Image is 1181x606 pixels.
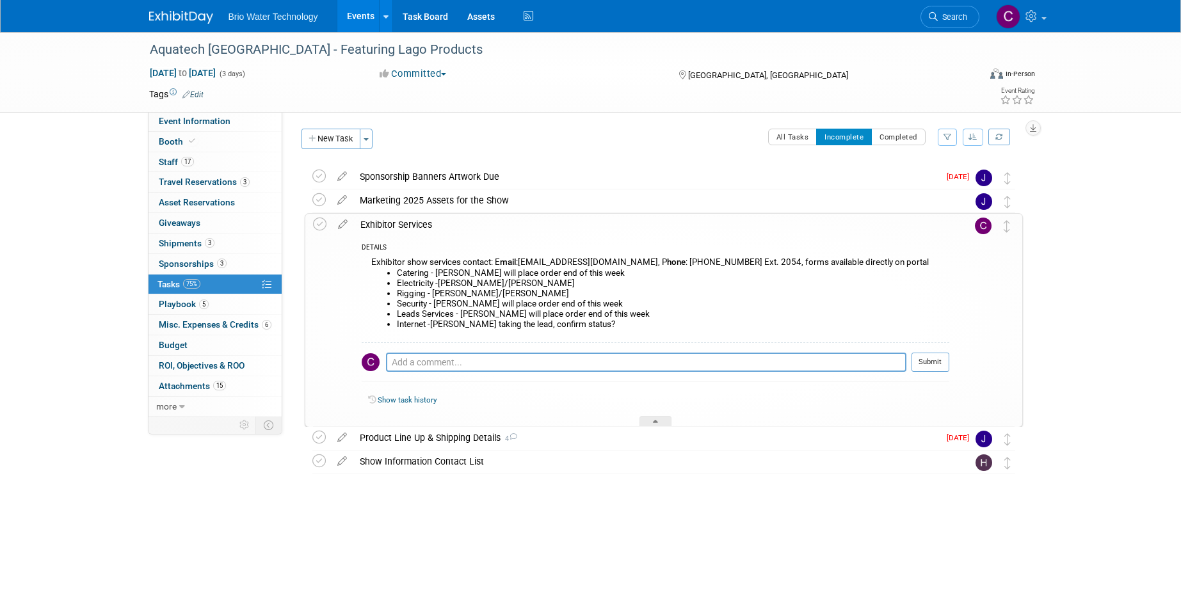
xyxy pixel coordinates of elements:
img: Harry Mesak [976,454,992,471]
a: Refresh [988,129,1010,145]
span: Attachments [159,381,226,391]
a: more [149,397,282,417]
div: Show Information Contact List [353,451,950,472]
td: Personalize Event Tab Strip [234,417,256,433]
img: Cynthia Mendoza [996,4,1020,29]
b: hone [667,257,686,267]
div: DETAILS [362,243,949,254]
span: Asset Reservations [159,197,235,207]
span: Sponsorships [159,259,227,269]
button: New Task [301,129,360,149]
a: Edit [182,90,204,99]
a: edit [332,219,354,230]
span: 75% [183,279,200,289]
div: Product Line Up & Shipping Details [353,427,939,449]
div: Sponsorship Banners Artwork Due [353,166,939,187]
span: 4 [501,435,517,443]
a: Budget [149,335,282,355]
i: Booth reservation complete [189,138,195,145]
img: Format-Inperson.png [990,68,1003,79]
span: [GEOGRAPHIC_DATA], [GEOGRAPHIC_DATA] [688,70,848,80]
a: Attachments15 [149,376,282,396]
a: edit [331,432,353,443]
a: Staff17 [149,152,282,172]
span: Brio Water Technology [229,12,318,22]
td: Tags [149,88,204,100]
span: more [156,401,177,411]
li: Electricity -[PERSON_NAME]/[PERSON_NAME] [397,278,949,289]
div: Exhibitor show services contact: E :[EMAIL_ADDRESS][DOMAIN_NAME], P : [PHONE_NUMBER] Ext. 2054, f... [362,254,949,342]
button: All Tasks [768,129,817,145]
img: Cynthia Mendoza [362,353,380,371]
img: James Park [976,170,992,186]
img: ExhibitDay [149,11,213,24]
a: Search [920,6,979,28]
span: 6 [262,320,271,330]
span: 3 [217,259,227,268]
i: Move task [1004,457,1011,469]
b: mail [500,257,516,267]
button: Incomplete [816,129,872,145]
span: 17 [181,157,194,166]
td: Toggle Event Tabs [255,417,282,433]
li: Internet -[PERSON_NAME] taking the lead, confirm status? [397,319,949,330]
a: Playbook5 [149,294,282,314]
a: Asset Reservations [149,193,282,212]
div: Marketing 2025 Assets for the Show [353,189,950,211]
a: edit [331,456,353,467]
a: edit [331,171,353,182]
img: James Kang [976,431,992,447]
i: Move task [1004,196,1011,208]
div: Exhibitor Services [354,214,949,235]
li: Rigging - [PERSON_NAME]/[PERSON_NAME] [397,289,949,299]
span: Travel Reservations [159,177,250,187]
a: Show task history [378,395,437,404]
button: Completed [871,129,926,145]
button: Submit [912,353,949,372]
div: In-Person [1005,69,1035,79]
li: Catering - [PERSON_NAME] will place order end of this week [397,268,949,278]
a: Misc. Expenses & Credits6 [149,315,282,335]
span: Shipments [159,238,214,248]
a: Tasks75% [149,275,282,294]
li: Security - [PERSON_NAME] will place order end of this week [397,299,949,309]
li: Leads Services - [PERSON_NAME] will place order end of this week [397,309,949,319]
div: Event Rating [1000,88,1034,94]
a: edit [331,195,353,206]
span: 3 [240,177,250,187]
button: Committed [375,67,451,81]
a: Travel Reservations3 [149,172,282,192]
i: Move task [1004,172,1011,184]
span: [DATE] [947,172,976,181]
span: 3 [205,238,214,248]
span: Staff [159,157,194,167]
span: 5 [199,299,209,309]
img: Cynthia Mendoza [975,218,992,234]
span: Event Information [159,116,230,126]
a: Sponsorships3 [149,254,282,274]
span: Search [938,12,967,22]
i: Move task [1004,433,1011,445]
img: James Park [976,193,992,210]
a: Booth [149,132,282,152]
span: [DATE] [DATE] [149,67,216,79]
span: Tasks [157,279,200,289]
a: ROI, Objectives & ROO [149,356,282,376]
span: to [177,68,189,78]
a: Shipments3 [149,234,282,253]
span: [DATE] [947,433,976,442]
span: Booth [159,136,198,147]
i: Move task [1004,220,1010,232]
span: Misc. Expenses & Credits [159,319,271,330]
span: 15 [213,381,226,390]
span: Playbook [159,299,209,309]
span: (3 days) [218,70,245,78]
span: ROI, Objectives & ROO [159,360,245,371]
a: Event Information [149,111,282,131]
span: Giveaways [159,218,200,228]
div: Aquatech [GEOGRAPHIC_DATA] - Featuring Lago Products [145,38,960,61]
span: Budget [159,340,188,350]
a: Giveaways [149,213,282,233]
div: Event Format [904,67,1036,86]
